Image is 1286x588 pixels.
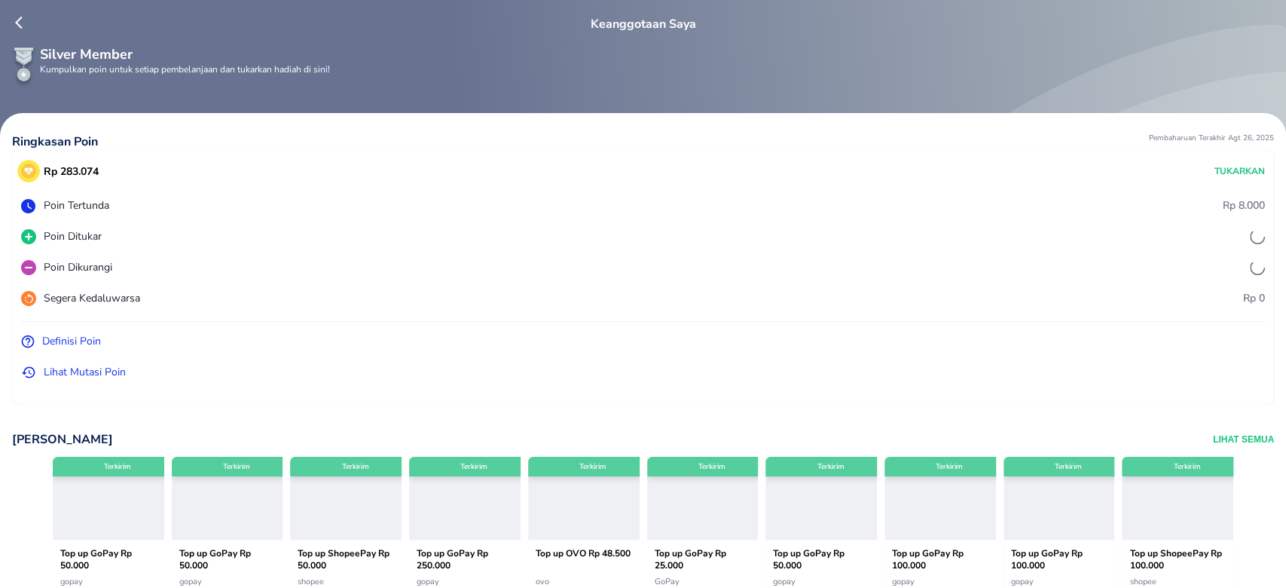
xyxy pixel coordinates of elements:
[179,547,276,570] p: Top up GoPay Rp 50.000
[342,461,369,473] p: Terkirim
[1011,547,1107,570] p: Top up GoPay Rp 100.000
[698,461,725,473] p: Terkirim
[44,198,109,213] p: Poin Tertunda
[44,364,126,380] p: Lihat Mutasi Poin
[44,290,140,306] p: Segera Kedaluwarsa
[40,65,1275,74] p: Kumpulkan poin untuk setiap pembelanjaan dan tukarkan hadiah di sini!
[773,576,796,587] span: gopay
[44,164,99,179] p: Rp 283.074
[40,44,1275,65] p: Silver Member
[1149,133,1274,151] p: Pembaharuan Terakhir Agt 26, 2025
[936,461,963,473] p: Terkirim
[104,461,131,473] p: Terkirim
[12,133,98,151] p: Ringkasan Poin
[460,461,487,473] p: Terkirim
[655,547,751,570] p: Top up GoPay Rp 25.000
[1223,198,1265,213] p: Rp 8.000
[179,576,202,587] span: gopay
[44,259,112,275] p: Poin Dikurangi
[417,547,513,570] p: Top up GoPay Rp 250.000
[1213,431,1274,448] button: Lihat Semua
[223,461,250,473] p: Terkirim
[655,576,680,587] span: GoPay
[591,15,696,33] p: Keanggotaan Saya
[1174,461,1201,473] p: Terkirim
[536,576,549,587] span: ovo
[817,461,844,473] p: Terkirim
[44,228,102,244] p: Poin Ditukar
[1243,290,1265,306] p: Rp 0
[579,461,606,473] p: Terkirim
[1055,461,1082,473] p: Terkirim
[892,576,915,587] span: gopay
[12,431,113,448] p: [PERSON_NAME]
[773,547,869,570] p: Top up GoPay Rp 50.000
[298,547,394,570] p: Top up ShopeePay Rp 50.000
[42,333,101,349] p: Definisi Poin
[892,547,988,570] p: Top up GoPay Rp 100.000
[1011,576,1034,587] span: gopay
[1129,547,1226,570] p: Top up ShopeePay Rp 100.000
[1214,164,1265,178] p: Tukarkan
[60,576,83,587] span: gopay
[60,547,157,570] p: Top up GoPay Rp 50.000
[536,547,632,570] p: Top up OVO Rp 48.500
[1129,576,1156,587] span: shopee
[298,576,324,587] span: shopee
[417,576,439,587] span: gopay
